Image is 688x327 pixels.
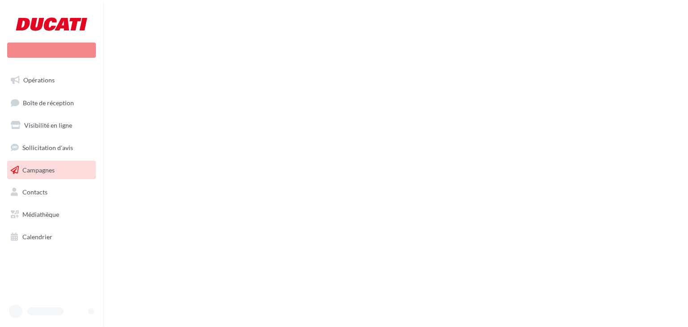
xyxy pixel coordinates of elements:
[5,205,98,224] a: Médiathèque
[5,71,98,90] a: Opérations
[22,211,59,218] span: Médiathèque
[24,121,72,129] span: Visibilité en ligne
[5,116,98,135] a: Visibilité en ligne
[22,188,47,196] span: Contacts
[22,144,73,151] span: Sollicitation d'avis
[7,43,96,58] div: Nouvelle campagne
[22,166,55,173] span: Campagnes
[5,93,98,112] a: Boîte de réception
[5,161,98,180] a: Campagnes
[5,183,98,202] a: Contacts
[23,99,74,106] span: Boîte de réception
[5,138,98,157] a: Sollicitation d'avis
[22,233,52,241] span: Calendrier
[5,228,98,246] a: Calendrier
[23,76,55,84] span: Opérations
